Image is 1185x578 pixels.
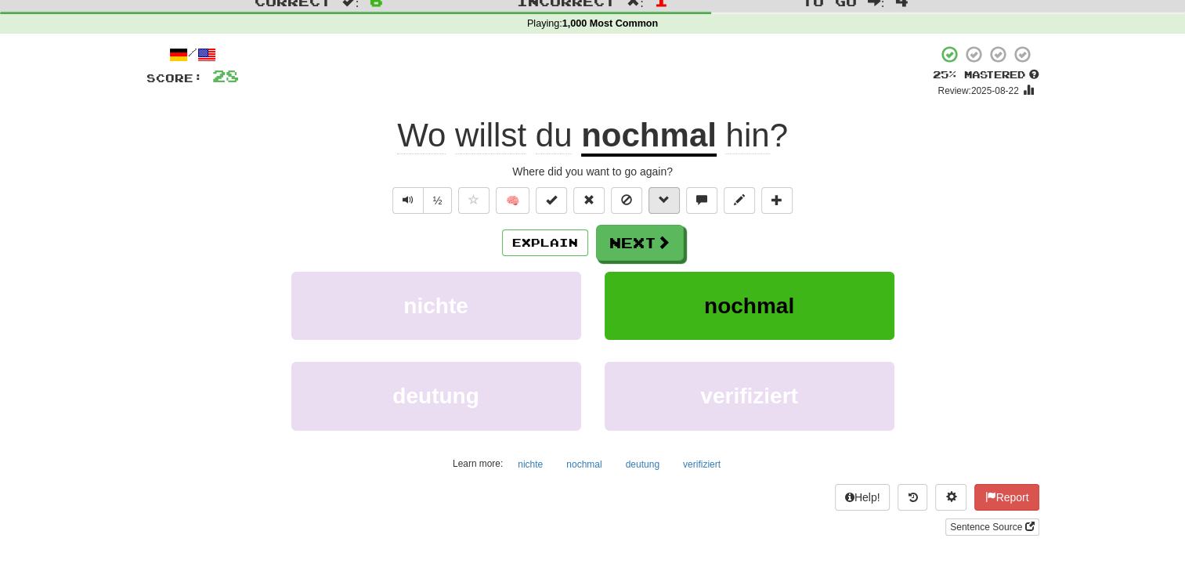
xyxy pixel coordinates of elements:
button: nochmal [558,453,610,476]
button: nichte [509,453,551,476]
button: Help! [835,484,891,511]
div: Text-to-speech controls [389,187,453,214]
button: Ignore sentence (alt+i) [611,187,642,214]
span: Wo [397,117,446,154]
button: Favorite sentence (alt+f) [458,187,490,214]
button: verifiziert [674,453,729,476]
button: deutung [291,362,581,430]
button: Grammar (alt+g) [648,187,680,214]
small: Learn more : [453,458,503,469]
strong: 1 , 000 Most Common [562,18,659,29]
div: Mastered [933,68,1039,82]
span: Score : [146,71,203,85]
button: Add to collection (alt+a) [761,187,793,214]
button: Reset to 0% Mastered (alt+r) [573,187,605,214]
span: nichte [403,294,468,318]
button: Play sentence audio (ctl+space) [392,187,424,214]
button: Edit sentence (alt+d) [724,187,755,214]
button: Set this sentence to 100% Mastered (alt+m) [536,187,567,214]
button: Round history (alt+y) [898,484,927,511]
button: ½ [423,187,453,214]
small: Review : 2025 - 08 - 22 [938,85,1018,96]
span: 25 % [933,68,956,81]
span: du [536,117,573,154]
span: verifiziert [700,384,798,408]
button: Explain [502,229,588,256]
button: nochmal [605,272,894,340]
span: 28 [212,66,239,85]
a: Sentence Source [945,518,1039,536]
span: willst [455,117,526,154]
button: nichte [291,272,581,340]
div: / [146,45,239,64]
button: 🧠 [496,187,529,214]
span: hin [725,117,769,154]
div: Where did you want to go again ? [146,164,1039,179]
span: ? [717,117,788,154]
button: deutung [617,453,668,476]
u: nochmal [581,117,717,157]
span: deutung [392,384,479,408]
button: Discuss sentence (alt+u) [686,187,717,214]
span: nochmal [704,294,794,318]
button: verifiziert [605,362,894,430]
button: Report [974,484,1039,511]
button: Next [596,225,684,261]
